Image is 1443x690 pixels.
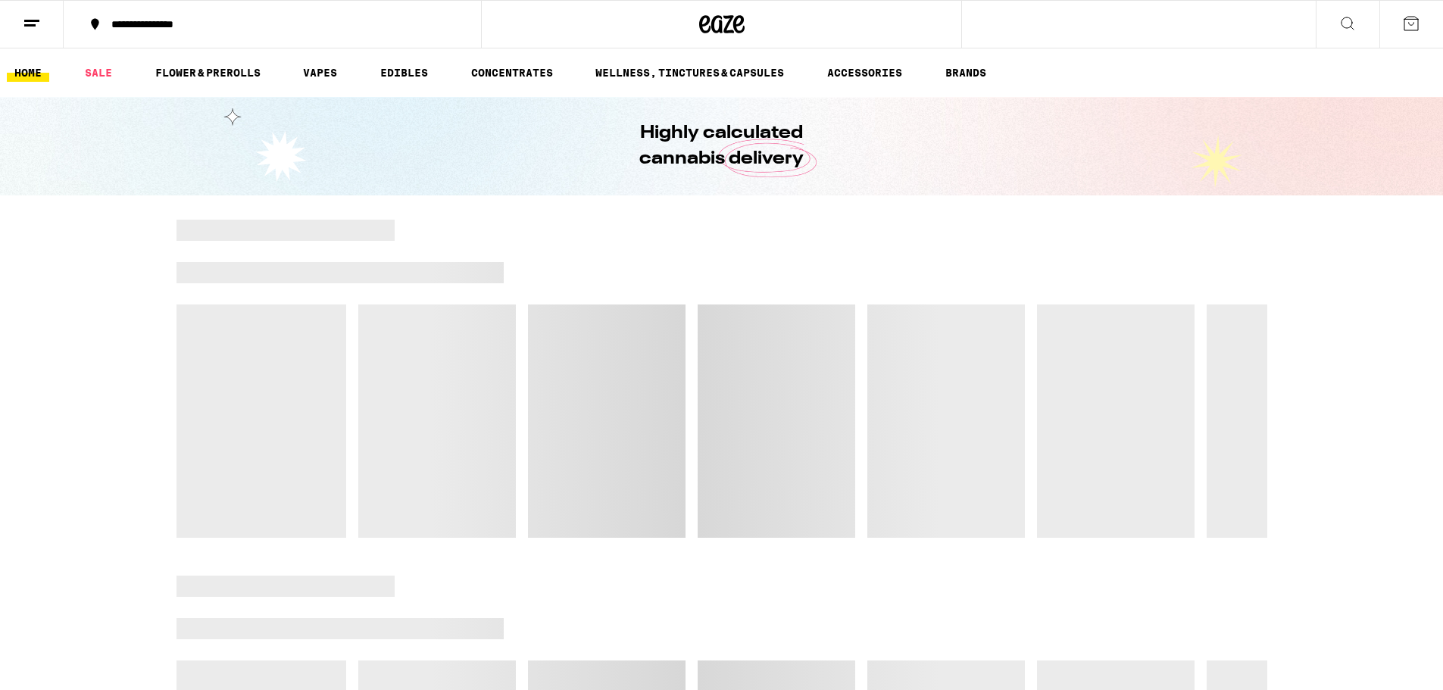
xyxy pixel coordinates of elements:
[464,64,561,82] a: CONCENTRATES
[373,64,436,82] a: EDIBLES
[7,64,49,82] a: HOME
[938,64,994,82] a: BRANDS
[820,64,910,82] a: ACCESSORIES
[77,64,120,82] a: SALE
[295,64,345,82] a: VAPES
[597,120,847,172] h1: Highly calculated cannabis delivery
[148,64,268,82] a: FLOWER & PREROLLS
[588,64,792,82] a: WELLNESS, TINCTURES & CAPSULES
